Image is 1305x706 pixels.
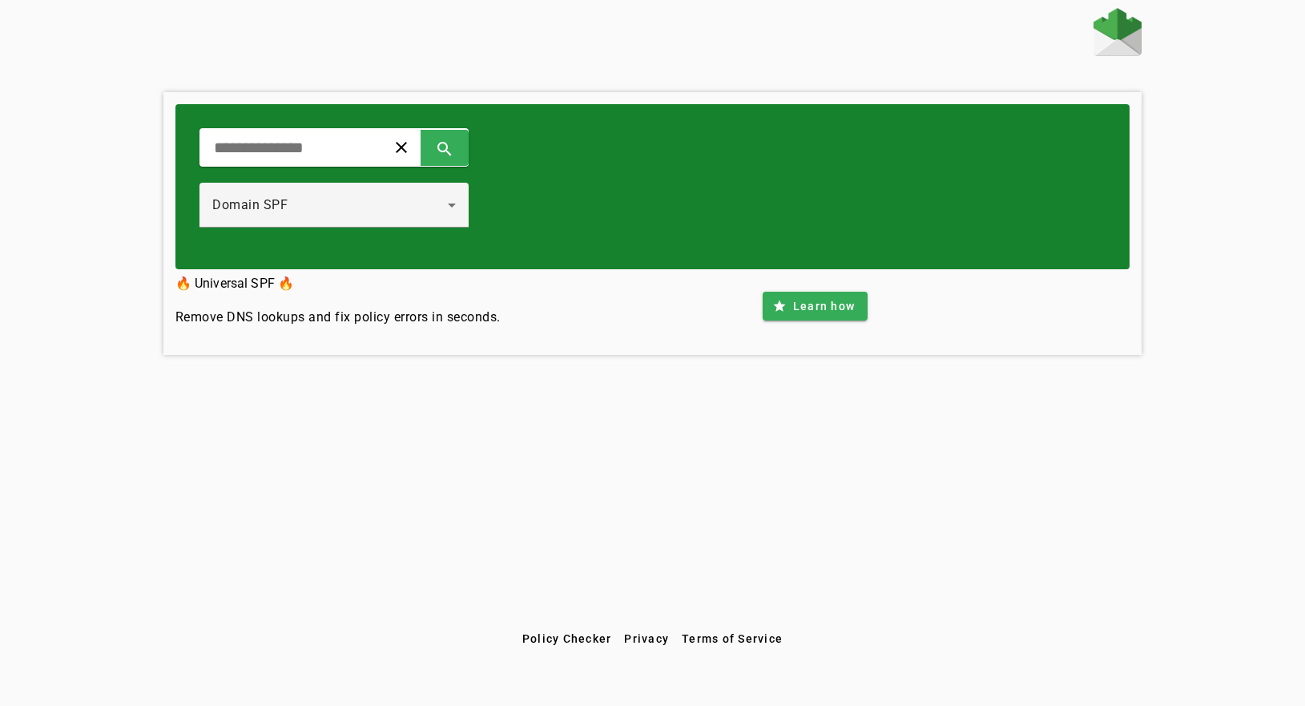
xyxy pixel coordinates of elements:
[175,272,501,295] h3: 🔥 Universal SPF 🔥
[618,624,675,653] button: Privacy
[682,632,783,645] span: Terms of Service
[516,624,618,653] button: Policy Checker
[522,632,612,645] span: Policy Checker
[793,298,855,314] span: Learn how
[175,308,501,327] h4: Remove DNS lookups and fix policy errors in seconds.
[624,632,669,645] span: Privacy
[212,197,288,212] span: Domain SPF
[675,624,789,653] button: Terms of Service
[1094,8,1142,60] a: Home
[1094,8,1142,56] img: Fraudmarc Logo
[763,292,868,321] button: Learn how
